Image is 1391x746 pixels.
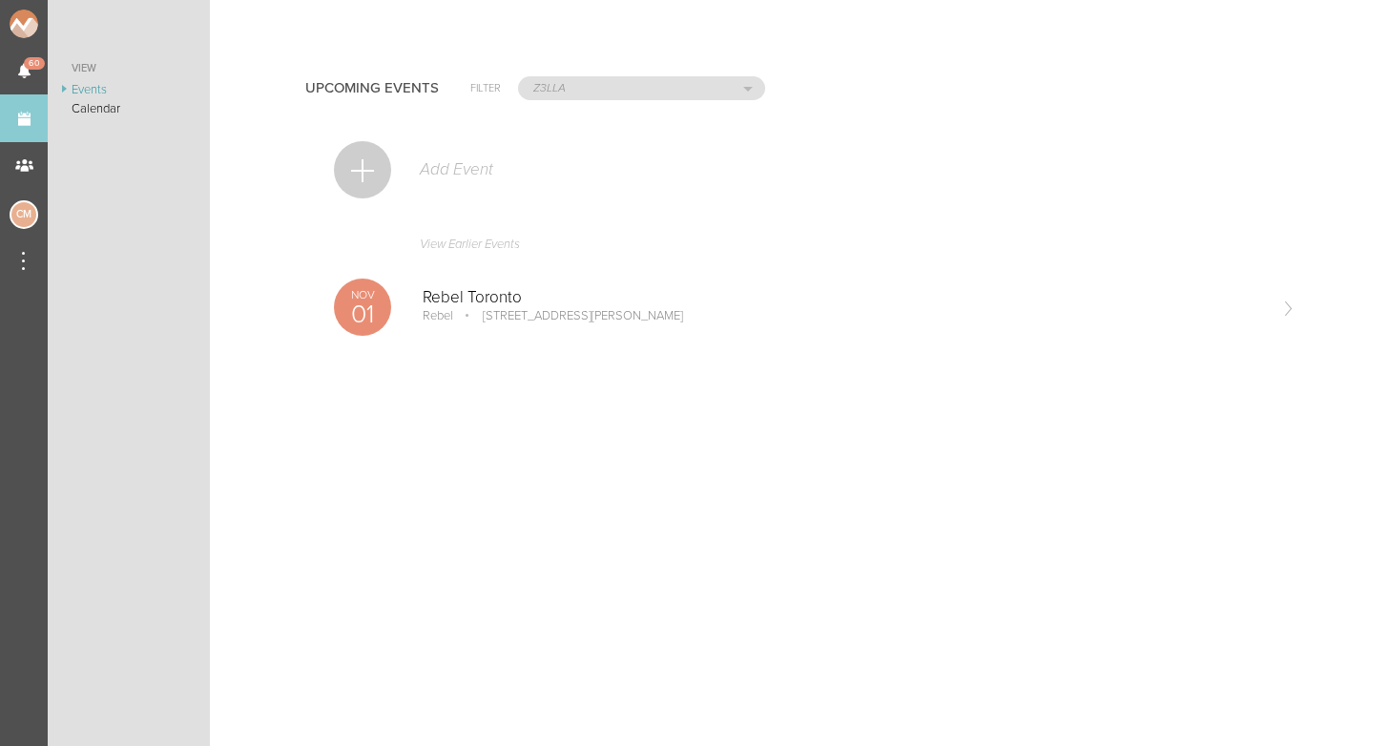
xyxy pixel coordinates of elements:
h4: Upcoming Events [305,80,439,96]
a: Events [48,80,210,99]
span: 60 [24,57,45,70]
p: 01 [334,301,391,327]
a: View [48,57,210,80]
h6: Filter [470,80,501,96]
p: Rebel Toronto [423,288,1265,307]
p: [STREET_ADDRESS][PERSON_NAME] [456,308,683,323]
p: Add Event [418,160,493,179]
a: Calendar [48,99,210,118]
p: Nov [334,289,391,300]
div: Charlie McGinley [10,200,38,229]
p: Rebel [423,308,453,323]
img: NOMAD [10,10,117,38]
a: View Earlier Events [334,227,1296,271]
